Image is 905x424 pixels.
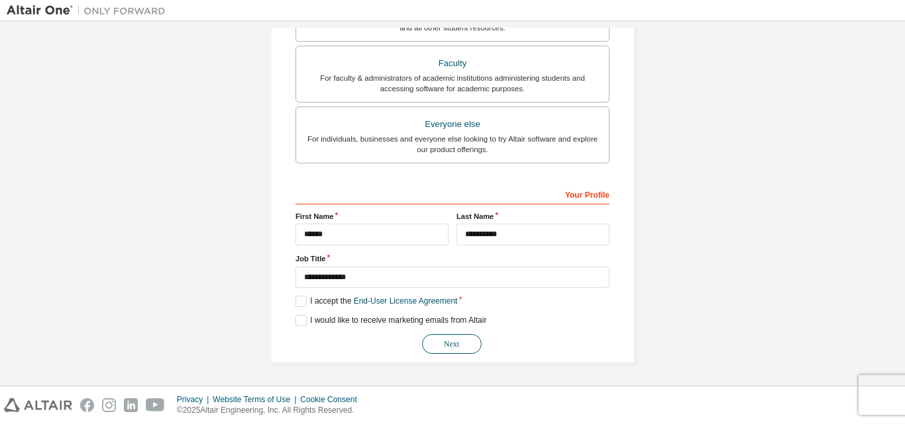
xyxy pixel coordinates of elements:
[213,394,300,405] div: Website Terms of Use
[304,73,601,94] div: For faculty & administrators of academic institutions administering students and accessing softwa...
[295,211,449,222] label: First Name
[295,183,610,204] div: Your Profile
[295,253,610,264] label: Job Title
[456,211,610,222] label: Last Name
[304,54,601,73] div: Faculty
[300,394,364,405] div: Cookie Consent
[146,398,165,412] img: youtube.svg
[177,405,365,416] p: © 2025 Altair Engineering, Inc. All Rights Reserved.
[295,296,457,307] label: I accept the
[354,296,458,306] a: End-User License Agreement
[124,398,138,412] img: linkedin.svg
[295,315,486,326] label: I would like to receive marketing emails from Altair
[304,134,601,155] div: For individuals, businesses and everyone else looking to try Altair software and explore our prod...
[177,394,213,405] div: Privacy
[422,334,482,354] button: Next
[80,398,94,412] img: facebook.svg
[7,4,172,17] img: Altair One
[304,115,601,134] div: Everyone else
[102,398,116,412] img: instagram.svg
[4,398,72,412] img: altair_logo.svg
